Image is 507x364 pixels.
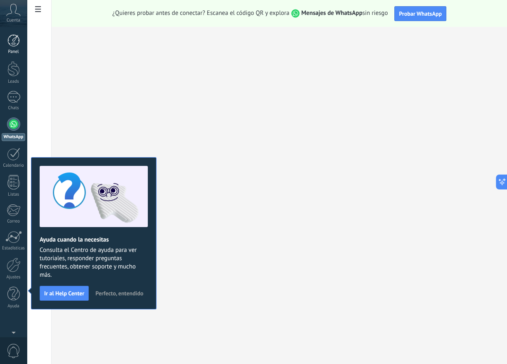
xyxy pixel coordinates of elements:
[2,133,25,141] div: WhatsApp
[2,105,26,111] div: Chats
[2,49,26,55] div: Panel
[112,9,388,18] span: ¿Quieres probar antes de conectar? Escanea el código QR y explora sin riesgo
[2,79,26,84] div: Leads
[2,219,26,224] div: Correo
[2,304,26,309] div: Ayuda
[7,18,20,23] span: Cuenta
[2,275,26,280] div: Ajustes
[44,290,84,296] span: Ir al Help Center
[2,192,26,197] div: Listas
[399,10,442,17] span: Probar WhatsApp
[301,9,362,17] strong: Mensajes de WhatsApp
[2,246,26,251] div: Estadísticas
[40,286,89,301] button: Ir al Help Center
[95,290,143,296] span: Perfecto, entendido
[40,236,148,244] h2: Ayuda cuando la necesitas
[394,6,446,21] button: Probar WhatsApp
[40,246,148,279] span: Consulta el Centro de ayuda para ver tutoriales, responder preguntas frecuentes, obtener soporte ...
[92,287,147,299] button: Perfecto, entendido
[2,163,26,168] div: Calendario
